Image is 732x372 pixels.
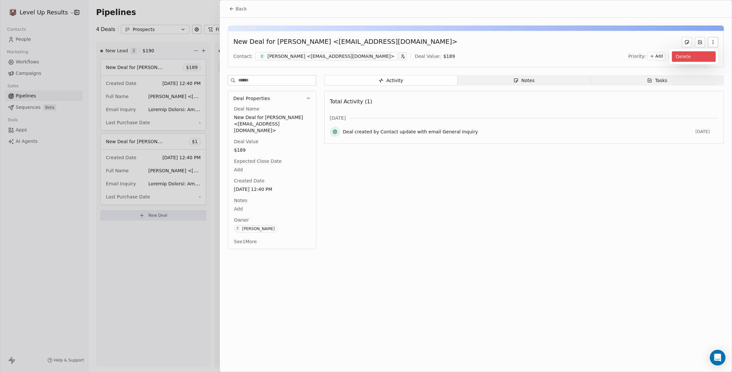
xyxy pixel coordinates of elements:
span: Back [236,6,247,12]
span: Add [656,54,663,59]
button: See1More [230,236,261,247]
div: Notes [513,77,534,84]
button: Deal Properties [228,91,316,106]
span: Total Activity (1) [330,98,372,105]
span: [DATE] [330,115,346,121]
div: Deal Value: [415,53,441,59]
span: Created Date [233,178,266,184]
span: Deal Value [233,138,260,145]
div: [PERSON_NAME] [242,227,275,231]
span: Deal created by [343,128,379,135]
span: [DATE] [695,129,718,134]
span: [DATE] 12:40 PM [234,186,310,193]
span: Owner [233,217,250,223]
div: New Deal for [PERSON_NAME] < [EMAIL_ADDRESS][DOMAIN_NAME] > [233,37,457,47]
div: Contact: [233,53,253,59]
span: Add [234,166,310,173]
span: Expected Close Date [233,158,283,164]
div: T [237,226,239,231]
span: $ 189 [443,54,455,59]
span: Contact update with email General Inquiry [380,128,478,135]
span: New Deal for [PERSON_NAME] < [EMAIL_ADDRESS][DOMAIN_NAME] > [234,114,310,134]
span: Priority: [628,53,646,59]
span: Deal Properties [233,95,270,102]
div: Open Intercom Messenger [710,350,725,365]
span: Notes [233,197,248,204]
div: [PERSON_NAME] < [EMAIL_ADDRESS][DOMAIN_NAME] > [267,53,394,59]
div: Deal Properties [228,106,316,249]
div: Tasks [647,77,667,84]
span: Add [234,206,310,212]
span: Deal Name [233,106,261,112]
span: E [259,54,265,59]
span: $189 [234,147,310,153]
button: Back [225,3,251,15]
div: Delete [672,51,716,62]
